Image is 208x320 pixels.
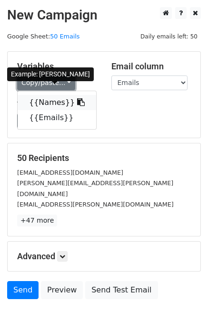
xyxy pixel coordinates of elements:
[7,67,94,81] div: Example: [PERSON_NAME]
[7,33,79,40] small: Google Sheet:
[111,61,191,72] h5: Email column
[18,95,96,110] a: {{Names}}
[17,215,57,226] a: +47 more
[160,274,208,320] iframe: Chat Widget
[17,251,191,262] h5: Advanced
[17,169,123,176] small: [EMAIL_ADDRESS][DOMAIN_NAME]
[137,33,201,40] a: Daily emails left: 50
[7,281,39,299] a: Send
[17,179,173,198] small: [PERSON_NAME][EMAIL_ADDRESS][PERSON_NAME][DOMAIN_NAME]
[50,33,79,40] a: 50 Emails
[137,31,201,42] span: Daily emails left: 50
[17,153,191,163] h5: 50 Recipients
[7,7,201,23] h2: New Campaign
[17,201,174,208] small: [EMAIL_ADDRESS][PERSON_NAME][DOMAIN_NAME]
[41,281,83,299] a: Preview
[17,61,97,72] h5: Variables
[85,281,158,299] a: Send Test Email
[18,110,96,125] a: {{Emails}}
